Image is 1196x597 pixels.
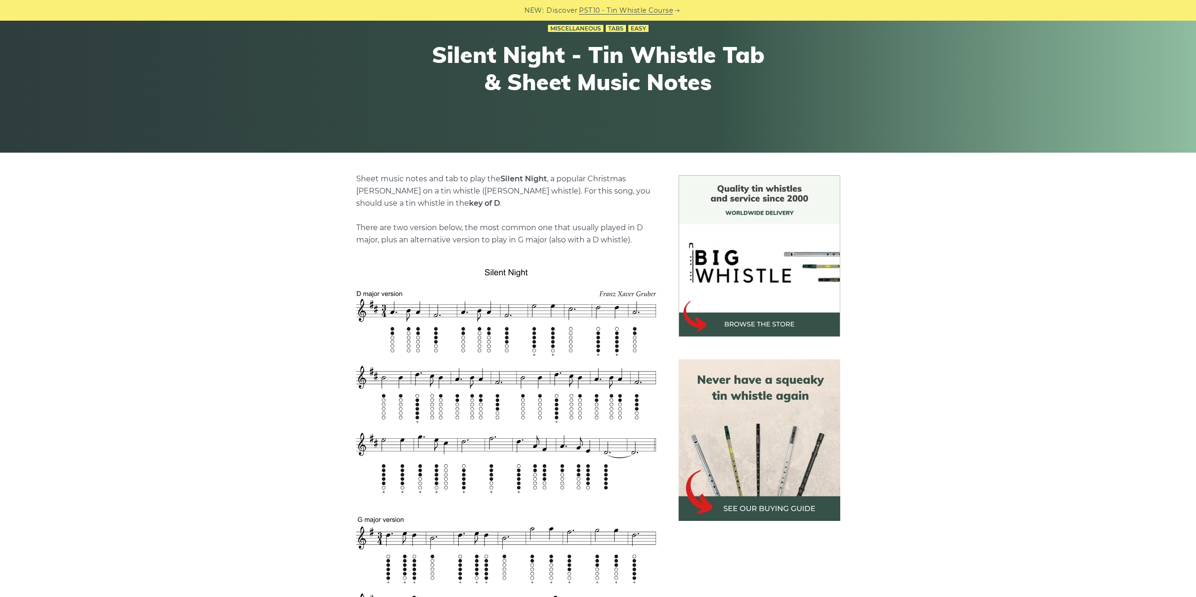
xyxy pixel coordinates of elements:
[606,25,626,32] a: Tabs
[425,41,771,95] h1: Silent Night - Tin Whistle Tab & Sheet Music Notes
[679,175,840,337] img: BigWhistle Tin Whistle Store
[579,5,673,16] a: PST10 - Tin Whistle Course
[548,25,603,32] a: Miscellaneous
[547,5,578,16] span: Discover
[500,174,547,183] strong: Silent Night
[356,173,656,246] p: Sheet music notes and tab to play the , a popular Christmas [PERSON_NAME] on a tin whistle ([PERS...
[524,5,544,16] span: NEW:
[469,199,500,208] strong: key of D
[628,25,649,32] a: Easy
[679,359,840,521] img: tin whistle buying guide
